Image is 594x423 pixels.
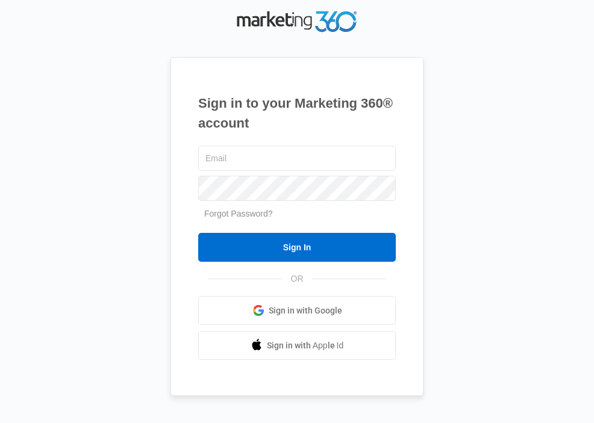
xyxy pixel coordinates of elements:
[204,209,273,218] a: Forgot Password?
[269,304,342,317] span: Sign in with Google
[267,339,344,352] span: Sign in with Apple Id
[198,146,396,171] input: Email
[283,273,312,285] span: OR
[198,331,396,360] a: Sign in with Apple Id
[198,296,396,325] a: Sign in with Google
[198,233,396,262] input: Sign In
[198,93,396,133] h1: Sign in to your Marketing 360® account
